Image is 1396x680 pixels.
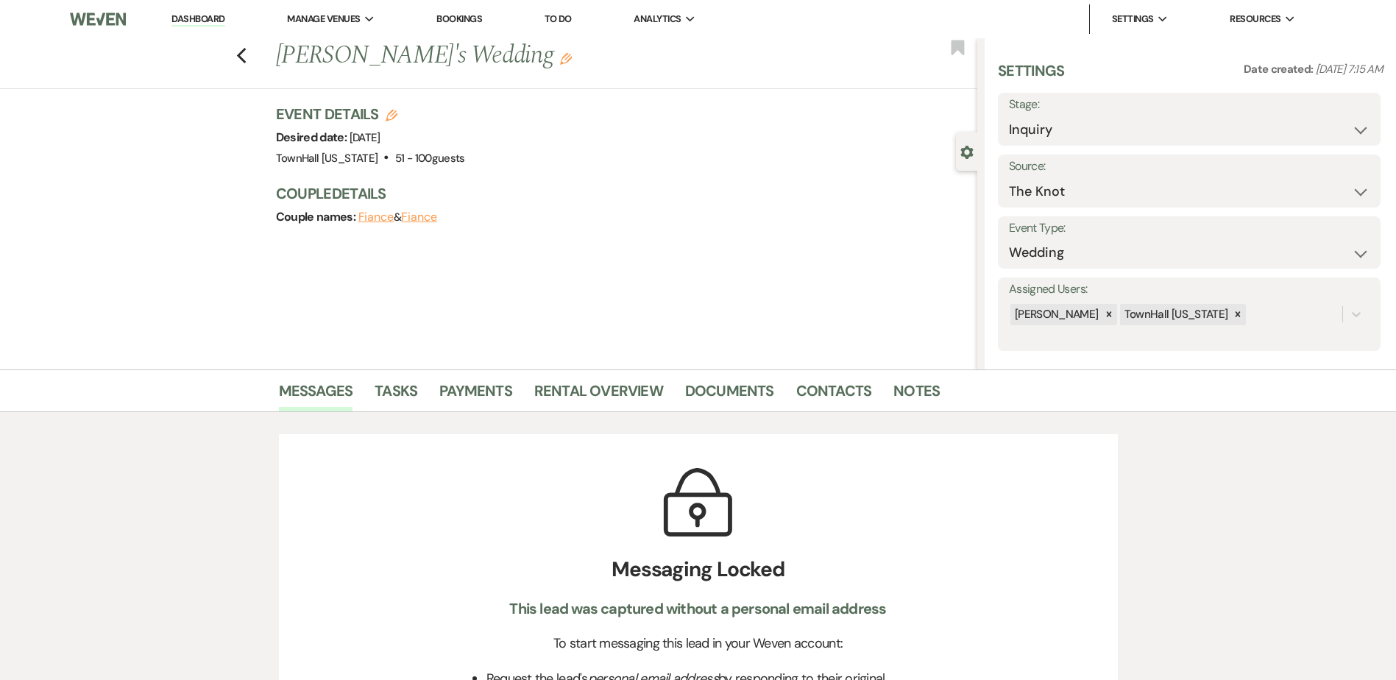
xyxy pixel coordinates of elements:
img: Weven Logo [70,4,126,35]
a: Tasks [375,379,417,411]
button: Fiance [401,211,437,223]
label: Source: [1009,156,1370,177]
a: Documents [685,379,774,411]
h3: Couple Details [276,183,963,204]
div: To start messaging this lead in your Weven account: [447,634,950,654]
label: Stage: [1009,94,1370,116]
span: Couple names: [276,209,358,224]
a: Contacts [796,379,872,411]
button: Edit [560,52,572,65]
a: Rental Overview [534,379,663,411]
span: & [358,210,437,224]
button: Fiance [358,211,394,223]
div: TownHall [US_STATE] [1120,304,1230,325]
span: Resources [1230,12,1280,26]
span: Settings [1112,12,1154,26]
h3: Event Details [276,104,465,124]
h4: Messaging Locked [447,554,950,585]
a: Bookings [436,13,482,25]
span: 51 - 100 guests [395,151,465,166]
span: Desired date: [276,130,350,145]
div: This lead was captured without a personal email address [447,599,950,619]
label: Assigned Users: [1009,279,1370,300]
span: [DATE] [350,130,380,145]
label: Event Type: [1009,218,1370,239]
a: Messages [279,379,353,411]
h1: [PERSON_NAME]'s Wedding [276,38,832,74]
span: Analytics [634,12,681,26]
button: Close lead details [960,144,974,158]
a: Notes [893,379,940,411]
div: [PERSON_NAME] [1010,304,1101,325]
span: TownHall [US_STATE] [276,151,378,166]
span: Date created: [1244,62,1316,77]
a: Dashboard [171,13,224,26]
span: [DATE] 7:15 AM [1316,62,1383,77]
a: To Do [545,13,572,25]
a: Payments [439,379,512,411]
h3: Settings [998,60,1065,93]
span: Manage Venues [287,12,360,26]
